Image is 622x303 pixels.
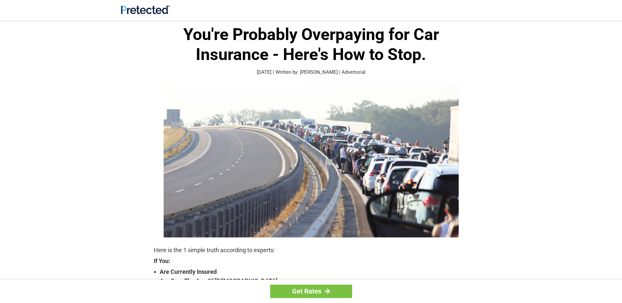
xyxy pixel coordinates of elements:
[121,9,170,15] a: Site Logo
[121,5,170,14] img: Site Logo
[270,285,352,298] a: Get Rates
[154,246,469,255] p: Here is the 1 simple truth according to experts:
[154,25,469,65] h1: You're Probably Overpaying for Car Insurance - Here's How to Stop.
[154,69,469,76] p: [DATE] | Written by: [PERSON_NAME] | Advertorial
[154,258,469,264] strong: If You:
[160,276,469,286] strong: Are Over The Age Of [DEMOGRAPHIC_DATA]
[160,267,469,276] strong: Are Currently Insured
